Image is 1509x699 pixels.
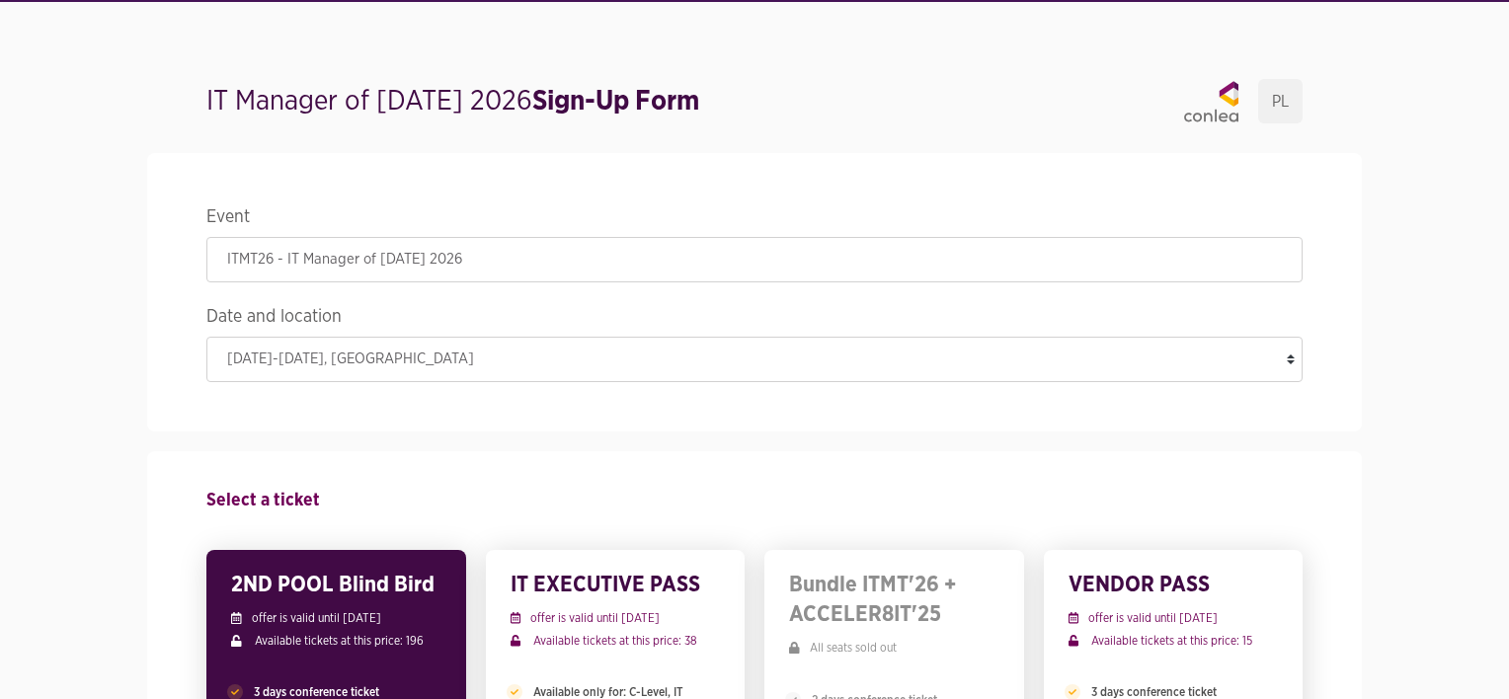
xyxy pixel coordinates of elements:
p: Available tickets at this price: 15 [1069,632,1279,650]
legend: Date and location [206,302,1303,337]
h1: IT Manager of [DATE] 2026 [206,82,699,121]
input: ITMT26 - IT Manager of Tomorrow 2026 [206,237,1303,282]
a: PL [1258,79,1303,123]
h3: 2ND POOL Blind Bird [231,570,441,599]
p: Available tickets at this price: 196 [231,632,441,650]
h3: Bundle ITMT'26 + ACCELER8IT'25 [789,570,999,629]
strong: Sign-Up Form [532,88,699,116]
p: offer is valid until [DATE] [231,609,441,627]
legend: Event [206,202,1303,237]
p: offer is valid until [DATE] [1069,609,1279,627]
h3: IT EXECUTIVE PASS [511,570,721,599]
h4: Select a ticket [206,481,1303,520]
p: Available tickets at this price: 38 [511,632,721,650]
p: All seats sold out [789,639,999,657]
p: offer is valid until [DATE] [511,609,721,627]
h3: VENDOR PASS [1069,570,1279,599]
